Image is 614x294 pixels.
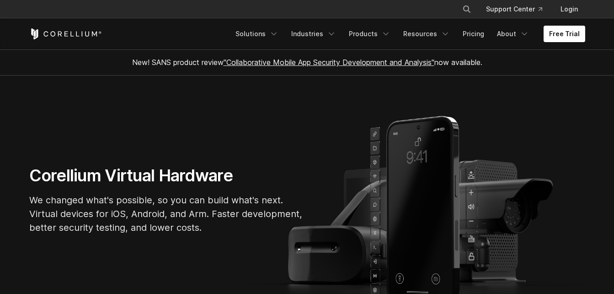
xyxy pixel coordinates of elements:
a: About [491,26,534,42]
h1: Corellium Virtual Hardware [29,165,304,186]
p: We changed what's possible, so you can build what's next. Virtual devices for iOS, Android, and A... [29,193,304,234]
button: Search [459,1,475,17]
div: Navigation Menu [451,1,585,17]
span: New! SANS product review now available. [132,58,482,67]
a: Corellium Home [29,28,102,39]
div: Navigation Menu [230,26,585,42]
a: Login [553,1,585,17]
a: Resources [398,26,455,42]
a: Industries [286,26,342,42]
a: "Collaborative Mobile App Security Development and Analysis" [224,58,434,67]
a: Free Trial [544,26,585,42]
a: Pricing [457,26,490,42]
a: Solutions [230,26,284,42]
a: Support Center [479,1,550,17]
a: Products [343,26,396,42]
